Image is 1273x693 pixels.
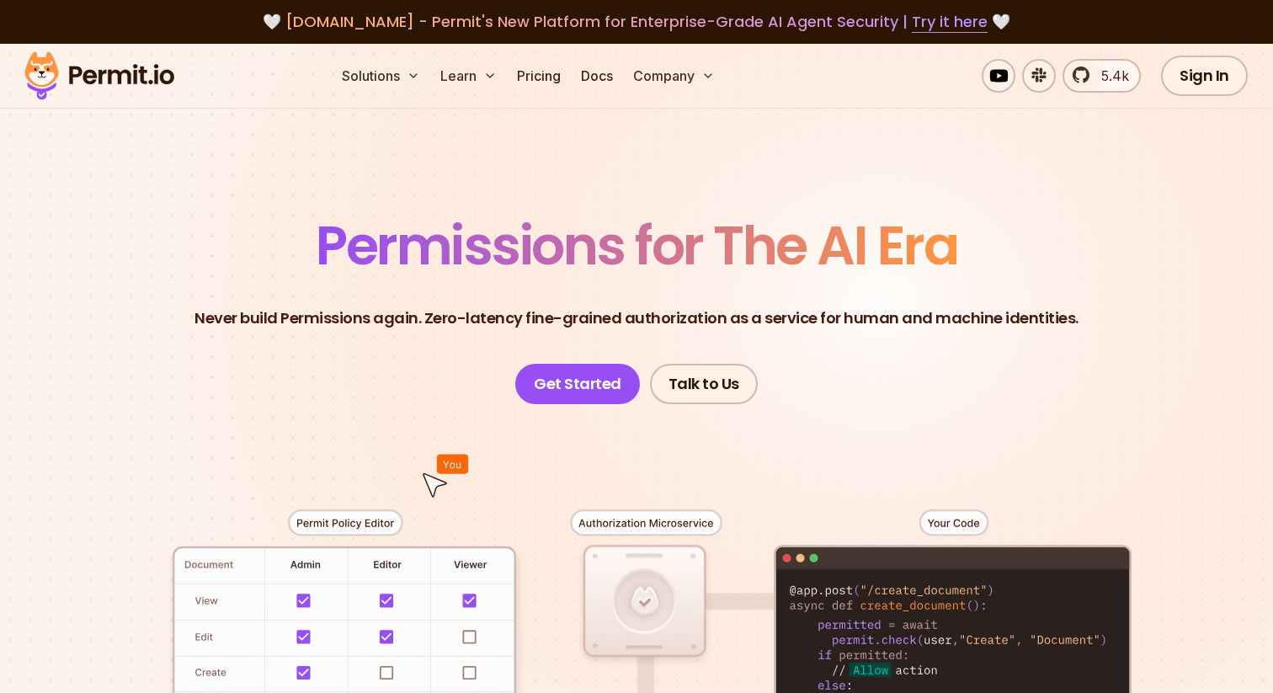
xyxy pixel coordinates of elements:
[434,59,503,93] button: Learn
[285,11,988,32] span: [DOMAIN_NAME] - Permit's New Platform for Enterprise-Grade AI Agent Security |
[40,10,1233,34] div: 🤍 🤍
[335,59,427,93] button: Solutions
[316,208,957,283] span: Permissions for The AI Era
[626,59,722,93] button: Company
[1063,59,1141,93] a: 5.4k
[650,364,758,404] a: Talk to Us
[515,364,640,404] a: Get Started
[1161,56,1248,96] a: Sign In
[194,307,1079,330] p: Never build Permissions again. Zero-latency fine-grained authorization as a service for human and...
[510,59,567,93] a: Pricing
[574,59,620,93] a: Docs
[912,11,988,33] a: Try it here
[1091,66,1129,86] span: 5.4k
[17,47,182,104] img: Permit logo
